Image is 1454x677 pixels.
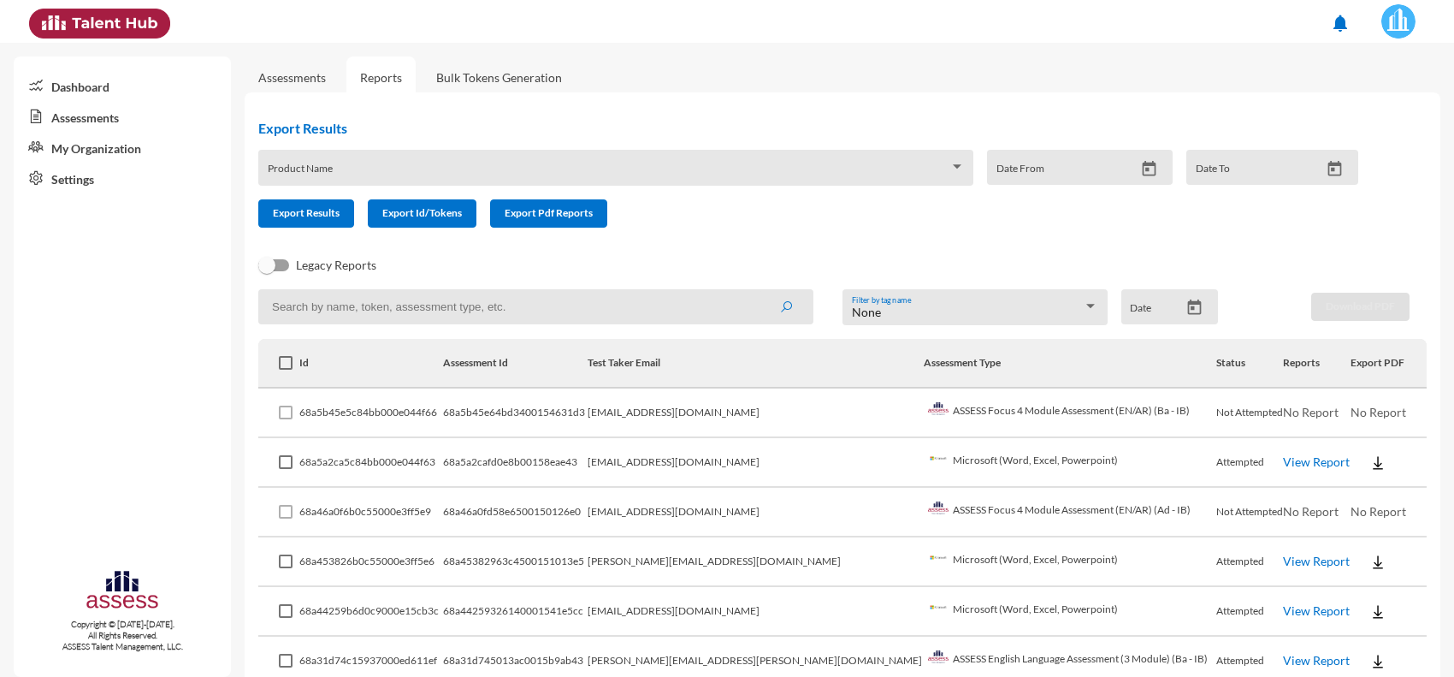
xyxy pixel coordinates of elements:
[924,488,1216,537] td: ASSESS Focus 4 Module Assessment (EN/AR) (Ad - IB)
[1179,299,1209,317] button: Open calendar
[443,339,588,389] th: Assessment Id
[1216,537,1283,587] td: Attempted
[1330,13,1351,33] mat-icon: notifications
[1216,339,1283,389] th: Status
[852,305,881,319] span: None
[1351,504,1406,519] span: No Report
[14,101,231,132] a: Assessments
[1216,488,1283,537] td: Not Attempted
[443,488,588,537] td: 68a46a0fd58e6500150126e0
[14,163,231,193] a: Settings
[14,619,231,652] p: Copyright © [DATE]-[DATE]. All Rights Reserved. ASSESS Talent Management, LLC.
[346,56,416,98] a: Reports
[299,389,443,438] td: 68a5b45e5c84bb000e044f66
[1320,160,1350,178] button: Open calendar
[299,339,443,389] th: Id
[1283,504,1339,519] span: No Report
[299,438,443,488] td: 68a5a2ca5c84bb000e044f63
[382,206,462,219] span: Export Id/Tokens
[85,568,161,615] img: assesscompany-logo.png
[924,587,1216,637] td: Microsoft (Word, Excel, Powerpoint)
[1283,653,1350,668] a: View Report
[505,206,593,219] span: Export Pdf Reports
[924,339,1216,389] th: Assessment Type
[924,389,1216,438] td: ASSESS Focus 4 Module Assessment (EN/AR) (Ba - IB)
[588,587,925,637] td: [EMAIL_ADDRESS][DOMAIN_NAME]
[258,120,1372,136] h2: Export Results
[258,199,354,228] button: Export Results
[924,537,1216,587] td: Microsoft (Word, Excel, Powerpoint)
[258,70,326,85] a: Assessments
[588,389,925,438] td: [EMAIL_ADDRESS][DOMAIN_NAME]
[588,339,925,389] th: Test Taker Email
[299,488,443,537] td: 68a46a0f6b0c55000e3ff5e9
[1283,603,1350,618] a: View Report
[588,488,925,537] td: [EMAIL_ADDRESS][DOMAIN_NAME]
[924,438,1216,488] td: Microsoft (Word, Excel, Powerpoint)
[1216,438,1283,488] td: Attempted
[299,587,443,637] td: 68a44259b6d0c9000e15cb3c
[1283,554,1350,568] a: View Report
[296,255,376,276] span: Legacy Reports
[443,587,588,637] td: 68a44259326140001541e5cc
[588,537,925,587] td: [PERSON_NAME][EMAIL_ADDRESS][DOMAIN_NAME]
[1283,454,1350,469] a: View Report
[14,70,231,101] a: Dashboard
[423,56,576,98] a: Bulk Tokens Generation
[14,132,231,163] a: My Organization
[1216,587,1283,637] td: Attempted
[1351,405,1406,419] span: No Report
[588,438,925,488] td: [EMAIL_ADDRESS][DOMAIN_NAME]
[299,537,443,587] td: 68a453826b0c55000e3ff5e6
[490,199,607,228] button: Export Pdf Reports
[443,438,588,488] td: 68a5a2cafd0e8b00158eae43
[273,206,340,219] span: Export Results
[443,389,588,438] td: 68a5b45e64bd3400154631d3
[443,537,588,587] td: 68a45382963c4500151013e5
[1134,160,1164,178] button: Open calendar
[368,199,476,228] button: Export Id/Tokens
[1326,300,1395,312] span: Download PDF
[1216,389,1283,438] td: Not Attempted
[1283,339,1350,389] th: Reports
[1351,339,1427,389] th: Export PDF
[1283,405,1339,419] span: No Report
[258,289,813,324] input: Search by name, token, assessment type, etc.
[1311,293,1410,321] button: Download PDF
